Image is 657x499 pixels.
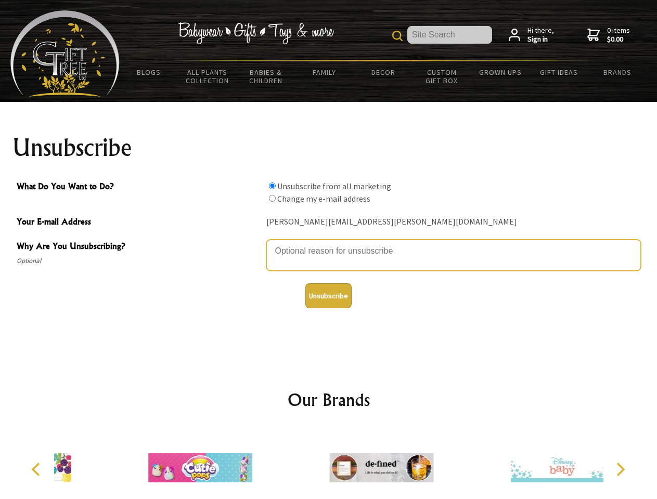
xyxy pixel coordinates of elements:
[471,61,530,83] a: Grown Ups
[407,26,492,44] input: Site Search
[509,26,554,44] a: Hi there,Sign in
[277,193,370,204] label: Change my e-mail address
[607,25,630,44] span: 0 items
[266,240,641,271] textarea: Why Are You Unsubscribing?
[10,10,120,97] img: Babyware - Gifts - Toys and more...
[587,26,630,44] a: 0 items$0.00
[413,61,471,91] a: Custom Gift Box
[17,240,261,255] span: Why Are You Unsubscribing?
[588,61,647,83] a: Brands
[277,181,391,191] label: Unsubscribe from all marketing
[354,61,413,83] a: Decor
[269,182,276,189] input: What Do You Want to Do?
[392,31,403,41] img: product search
[17,255,261,267] span: Optional
[530,61,588,83] a: Gift Ideas
[527,26,554,44] span: Hi there,
[266,214,641,230] div: [PERSON_NAME][EMAIL_ADDRESS][PERSON_NAME][DOMAIN_NAME]
[269,195,276,202] input: What Do You Want to Do?
[120,61,178,83] a: BLOGS
[21,387,637,412] h2: Our Brands
[607,35,630,44] strong: $0.00
[17,180,261,195] span: What Do You Want to Do?
[26,458,49,481] button: Previous
[178,22,334,44] img: Babywear - Gifts - Toys & more
[12,135,645,160] h1: Unsubscribe
[17,215,261,230] span: Your E-mail Address
[305,283,352,308] button: Unsubscribe
[527,35,554,44] strong: Sign in
[237,61,295,91] a: Babies & Children
[178,61,237,91] a: All Plants Collection
[609,458,632,481] button: Next
[295,61,354,83] a: Family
